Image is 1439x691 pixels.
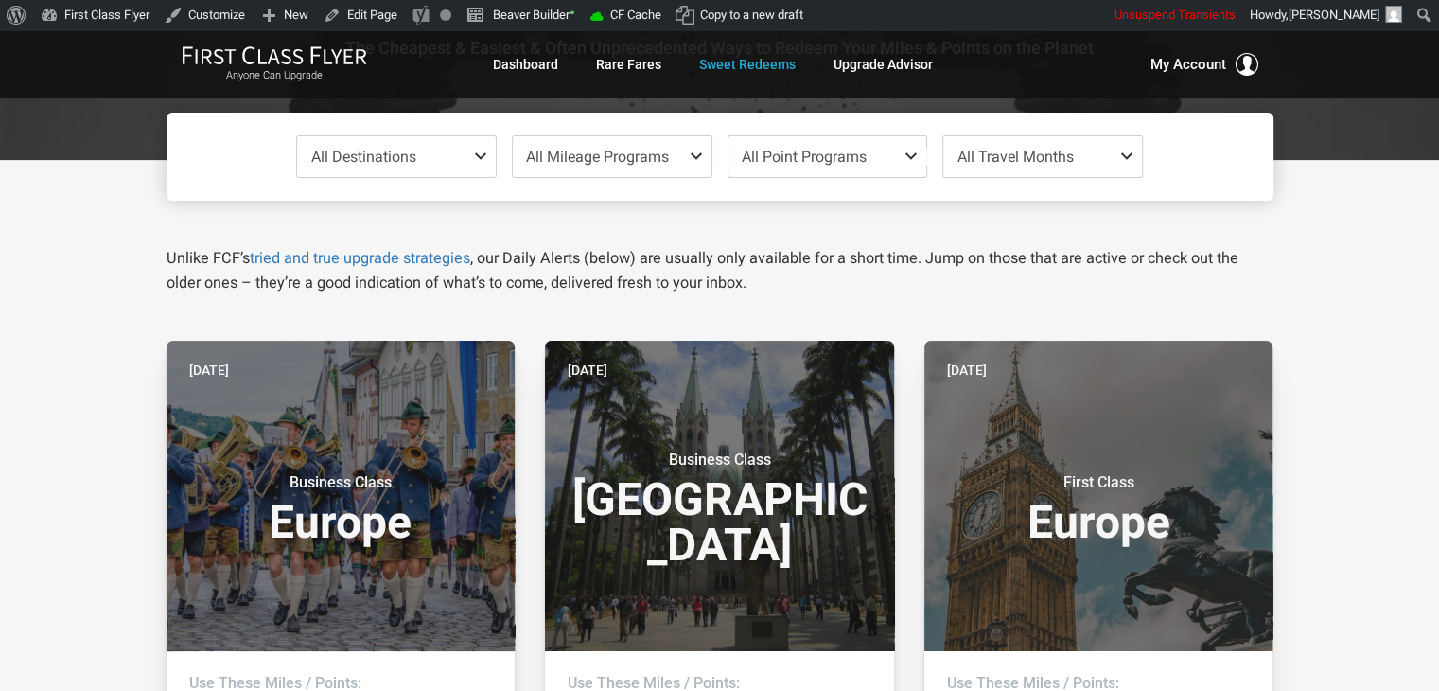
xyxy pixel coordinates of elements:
[742,148,867,166] span: All Point Programs
[189,473,493,545] h3: Europe
[596,47,661,81] a: Rare Fares
[956,148,1073,166] span: All Travel Months
[1114,8,1236,22] span: Unsuspend Transients
[189,360,229,381] time: [DATE]
[182,45,367,83] a: First Class FlyerAnyone Can Upgrade
[568,360,607,381] time: [DATE]
[1150,53,1226,76] span: My Account
[699,47,796,81] a: Sweet Redeems
[222,473,459,492] small: Business Class
[493,47,558,81] a: Dashboard
[1289,8,1379,22] span: [PERSON_NAME]
[834,47,933,81] a: Upgrade Advisor
[182,69,367,82] small: Anyone Can Upgrade
[182,45,367,65] img: First Class Flyer
[526,148,669,166] span: All Mileage Programs
[311,148,416,166] span: All Destinations
[947,473,1251,545] h3: Europe
[601,451,837,470] small: Business Class
[980,473,1217,492] small: First Class
[250,249,470,267] a: tried and true upgrade strategies
[1150,53,1258,76] button: My Account
[167,246,1273,295] p: Unlike FCF’s , our Daily Alerts (below) are usually only available for a short time. Jump on thos...
[568,451,871,568] h3: [GEOGRAPHIC_DATA]
[947,360,987,381] time: [DATE]
[570,3,575,23] span: •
